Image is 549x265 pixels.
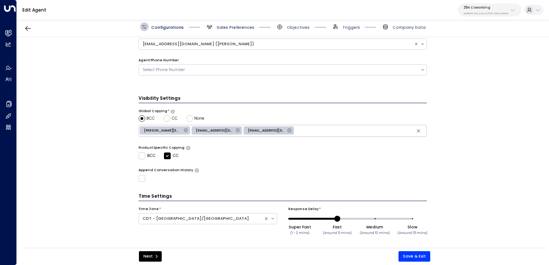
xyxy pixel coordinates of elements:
span: [PERSON_NAME][EMAIL_ADDRESS][DOMAIN_NAME] [140,128,186,133]
button: Save & Exit [398,251,430,262]
div: [EMAIL_ADDRESS][DOMAIN_NAME] [192,126,242,135]
small: (Around 5 mins) [323,231,352,235]
h3: Visibility Settings [139,95,427,103]
p: 25N Coworking [463,5,508,10]
div: Super Fast [289,224,311,230]
small: (Around 10 mins) [360,231,390,235]
a: Edit Agent [22,7,46,13]
span: Company Data [393,25,426,30]
small: (Around 15 mins) [397,231,428,235]
div: Fast [323,224,352,230]
div: [PERSON_NAME][EMAIL_ADDRESS][DOMAIN_NAME] [140,126,190,135]
p: 3b9800f4-81ca-4ec0-8758-72fbe4763f36 [463,12,508,15]
span: BCC [146,115,155,121]
span: Triggers [342,25,360,30]
button: Determine if there should be product-specific CC or BCC rules for all of the agent’s emails. Sele... [186,146,190,150]
div: Slow [397,224,428,230]
div: Select Phone Number [143,67,416,73]
div: [EMAIL_ADDRESS][DOMAIN_NAME] ([PERSON_NAME]) [143,41,410,47]
label: Global Copying [139,109,167,114]
label: BCC [139,152,156,159]
small: (1 - 2 mins) [290,231,310,235]
span: Configurations [151,25,184,30]
label: CC [164,152,179,159]
label: Response Delay [288,207,319,212]
span: None [194,115,204,121]
label: Append Conversation History [139,168,193,173]
label: Product Specific Copying [139,145,184,151]
h3: Time Settings [139,193,427,201]
button: Only use if needed, as email clients normally append the conversation history to outgoing emails.... [195,168,199,172]
button: Clear [414,126,423,136]
button: 25N Coworking3b9800f4-81ca-4ec0-8758-72fbe4763f36 [458,3,521,16]
label: Agent Phone Number [139,58,179,63]
button: Next [139,251,162,262]
button: Choose whether the agent should include specific emails in the CC or BCC line of all outgoing ema... [171,110,175,113]
span: [EMAIL_ADDRESS][DOMAIN_NAME] [192,128,238,133]
span: Objectives [287,25,310,30]
div: [EMAIL_ADDRESS][DOMAIN_NAME] [244,126,294,135]
div: Medium [360,224,390,230]
span: [EMAIL_ADDRESS][DOMAIN_NAME] [244,128,289,133]
span: CC [172,115,178,121]
label: Time Zone [139,207,159,212]
span: Sales Preferences [217,25,254,30]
